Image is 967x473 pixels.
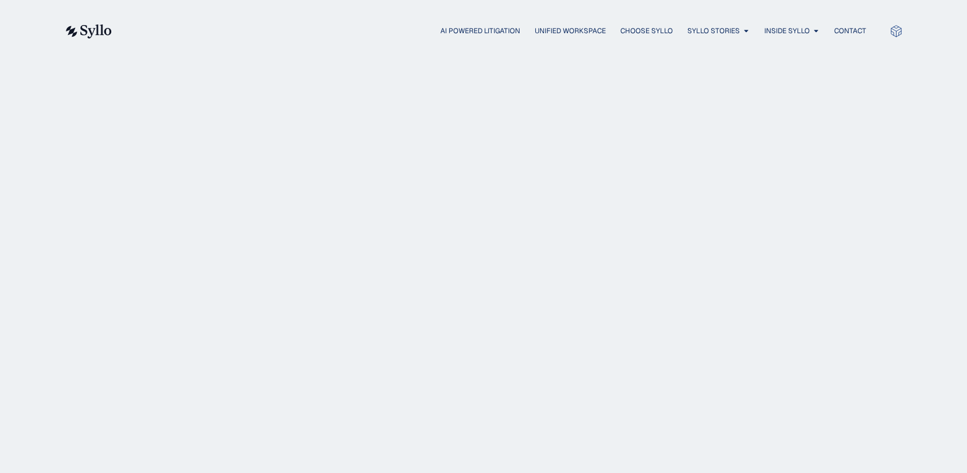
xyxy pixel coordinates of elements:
[764,26,810,36] a: Inside Syllo
[440,26,520,36] a: AI Powered Litigation
[64,24,112,38] img: syllo
[620,26,673,36] a: Choose Syllo
[135,26,866,37] div: Menu Toggle
[135,26,866,37] nav: Menu
[834,26,866,36] a: Contact
[687,26,740,36] a: Syllo Stories
[535,26,606,36] a: Unified Workspace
